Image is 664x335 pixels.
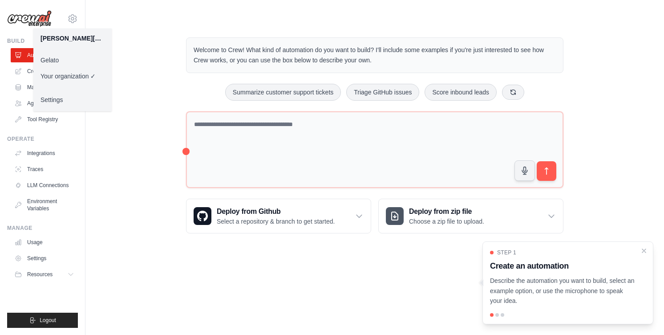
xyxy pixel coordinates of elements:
[7,313,78,328] button: Logout
[409,217,484,226] p: Choose a zip file to upload.
[409,206,484,217] h3: Deploy from zip file
[7,10,52,27] img: Logo
[217,206,335,217] h3: Deploy from Github
[11,80,78,94] a: Marketplace
[11,112,78,127] a: Tool Registry
[225,84,341,101] button: Summarize customer support tickets
[40,34,105,43] div: [PERSON_NAME][EMAIL_ADDRESS][PERSON_NAME][DOMAIN_NAME]
[11,48,78,62] a: Automations
[11,235,78,249] a: Usage
[27,271,53,278] span: Resources
[346,84,419,101] button: Triage GitHub issues
[11,194,78,216] a: Environment Variables
[11,162,78,176] a: Traces
[11,178,78,192] a: LLM Connections
[11,146,78,160] a: Integrations
[33,68,112,84] a: Your organization ✓
[490,260,635,272] h3: Create an automation
[217,217,335,226] p: Select a repository & branch to get started.
[194,45,556,65] p: Welcome to Crew! What kind of automation do you want to build? I'll include some examples if you'...
[33,52,112,68] a: Gelato
[640,247,648,254] button: Close walkthrough
[497,249,516,256] span: Step 1
[490,276,635,306] p: Describe the automation you want to build, select an example option, or use the microphone to spe...
[11,64,78,78] a: Crew Studio
[7,225,78,232] div: Manage
[11,96,78,110] a: Agents
[33,92,112,108] a: Settings
[11,251,78,266] a: Settings
[11,267,78,282] button: Resources
[7,135,78,143] div: Operate
[40,317,56,324] span: Logout
[7,37,78,45] div: Build
[619,292,664,335] iframe: Chat Widget
[425,84,497,101] button: Score inbound leads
